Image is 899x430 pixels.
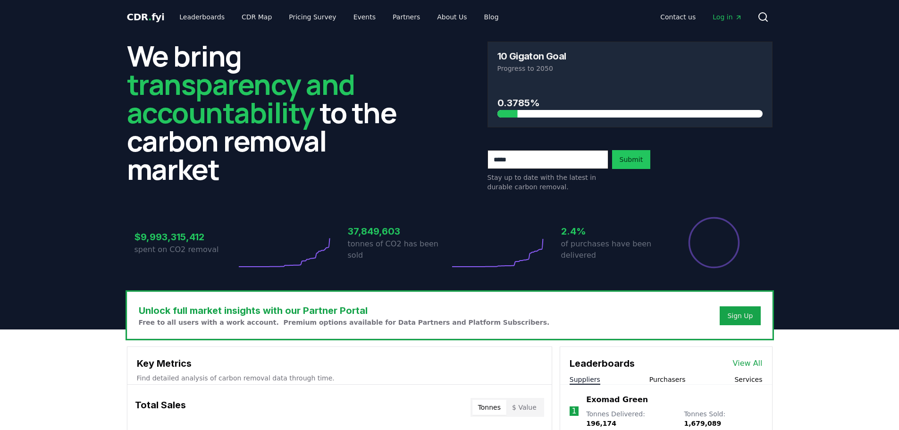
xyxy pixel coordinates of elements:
span: CDR fyi [127,11,165,23]
p: Progress to 2050 [497,64,763,73]
a: Pricing Survey [281,8,344,25]
a: Partners [385,8,428,25]
h3: 10 Gigaton Goal [497,51,566,61]
a: View All [733,358,763,369]
p: Stay up to date with the latest in durable carbon removal. [487,173,608,192]
p: Tonnes Delivered : [586,409,674,428]
span: Log in [713,12,742,22]
a: Log in [705,8,749,25]
h3: Key Metrics [137,356,542,371]
a: Sign Up [727,311,753,320]
h3: Unlock full market insights with our Partner Portal [139,304,550,318]
a: Contact us [653,8,703,25]
h3: Total Sales [135,398,186,417]
h3: 0.3785% [497,96,763,110]
button: Purchasers [649,375,686,384]
p: spent on CO2 removal [134,244,236,255]
p: Tonnes Sold : [684,409,762,428]
button: Submit [612,150,651,169]
div: Percentage of sales delivered [688,216,740,269]
h2: We bring to the carbon removal market [127,42,412,183]
a: Events [346,8,383,25]
button: Tonnes [472,400,506,415]
button: Sign Up [720,306,760,325]
button: Services [734,375,762,384]
a: CDR.fyi [127,10,165,24]
p: 1 [571,405,576,417]
p: Find detailed analysis of carbon removal data through time. [137,373,542,383]
p: of purchases have been delivered [561,238,663,261]
button: $ Value [506,400,542,415]
nav: Main [653,8,749,25]
span: . [148,11,151,23]
h3: 2.4% [561,224,663,238]
h3: Leaderboards [570,356,635,371]
a: CDR Map [234,8,279,25]
p: Free to all users with a work account. Premium options available for Data Partners and Platform S... [139,318,550,327]
button: Suppliers [570,375,600,384]
a: Leaderboards [172,8,232,25]
nav: Main [172,8,506,25]
p: tonnes of CO2 has been sold [348,238,450,261]
span: 196,174 [586,420,616,427]
a: About Us [429,8,474,25]
h3: 37,849,603 [348,224,450,238]
a: Exomad Green [586,394,648,405]
a: Blog [477,8,506,25]
span: transparency and accountability [127,65,355,132]
h3: $9,993,315,412 [134,230,236,244]
span: 1,679,089 [684,420,721,427]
